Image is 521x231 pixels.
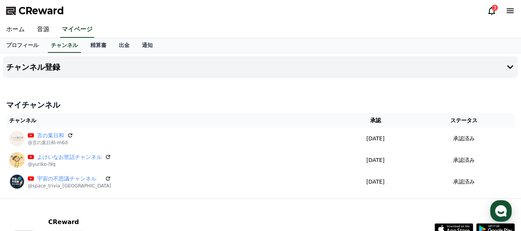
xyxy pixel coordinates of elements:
[28,183,111,189] p: @space_trivia_[GEOGRAPHIC_DATA]
[37,175,102,183] a: 宇宙の不思議チャンネル
[6,113,338,128] th: チャンネル
[9,131,25,146] img: 言の葉日和
[6,63,60,71] h4: チャンネル登録
[28,161,111,167] p: @yuriko-l9q
[453,156,475,164] p: 承認済み
[84,38,113,53] a: 精算書
[492,5,498,11] div: 3
[37,132,64,140] a: 言の葉日和
[341,135,410,143] p: [DATE]
[48,218,160,227] p: CReward
[338,113,413,128] th: 承認
[28,140,73,146] p: @言の葉日和-m6d
[60,22,94,38] a: マイページ
[19,5,64,17] span: CReward
[6,99,515,110] h4: マイチャンネル
[453,135,475,143] p: 承認済み
[487,6,496,15] a: 3
[341,156,410,164] p: [DATE]
[413,113,515,128] th: ステータス
[9,174,25,189] img: 宇宙の不思議チャンネル
[453,178,475,186] p: 承認済み
[37,153,102,161] a: よけいなお世話チャンネル
[136,38,159,53] a: 通知
[48,38,81,53] a: チャンネル
[3,56,518,78] button: チャンネル登録
[31,22,56,38] a: 音源
[341,178,410,186] p: [DATE]
[9,152,25,168] img: よけいなお世話チャンネル
[113,38,136,53] a: 出金
[6,5,64,17] a: CReward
